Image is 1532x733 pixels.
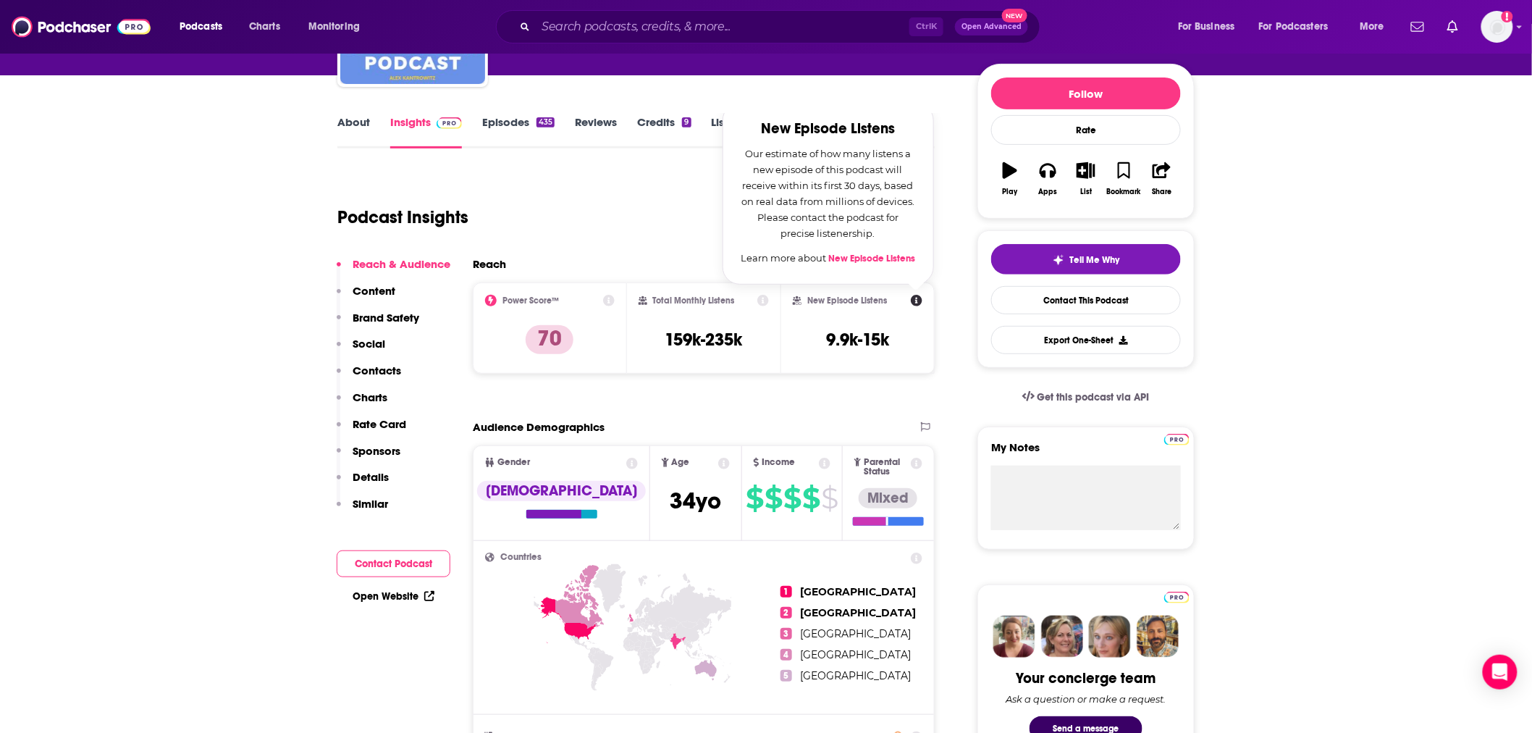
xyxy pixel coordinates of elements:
[337,444,400,471] button: Sponsors
[353,590,434,603] a: Open Website
[682,117,691,127] div: 9
[536,117,555,127] div: 435
[961,23,1022,30] span: Open Advanced
[337,206,468,228] h1: Podcast Insights
[482,115,555,148] a: Episodes435
[353,311,419,324] p: Brand Safety
[353,444,400,458] p: Sponsors
[991,440,1181,466] label: My Notes
[337,284,395,311] button: Content
[1053,254,1064,266] img: tell me why sparkle
[1067,153,1105,205] button: List
[477,481,646,501] div: [DEMOGRAPHIC_DATA]
[180,17,222,37] span: Podcasts
[1502,11,1513,22] svg: Add a profile image
[909,17,943,36] span: Ctrl K
[802,487,820,510] span: $
[746,487,763,510] span: $
[337,497,388,524] button: Similar
[1080,188,1092,196] div: List
[991,115,1181,145] div: Rate
[169,15,241,38] button: open menu
[240,15,289,38] a: Charts
[1360,17,1384,37] span: More
[1164,590,1190,603] a: Pro website
[353,257,450,271] p: Reach & Audience
[712,115,749,148] a: Lists9
[991,153,1029,205] button: Play
[502,296,559,306] h2: Power Score™
[1029,153,1066,205] button: Apps
[1041,616,1083,658] img: Barbara Profile
[801,669,912,682] span: [GEOGRAPHIC_DATA]
[437,117,462,129] img: Podchaser Pro
[536,15,909,38] input: Search podcasts, credits, & more...
[1006,693,1166,705] div: Ask a question or make a request.
[780,628,792,640] span: 3
[1481,11,1513,43] img: User Profile
[337,311,419,338] button: Brand Safety
[993,616,1035,658] img: Sydney Profile
[780,649,792,661] span: 4
[353,497,388,511] p: Similar
[991,326,1181,354] button: Export One-Sheet
[670,487,722,515] span: 34 yo
[526,325,573,354] p: 70
[1164,432,1190,445] a: Pro website
[780,586,792,598] span: 1
[473,420,605,434] h2: Audience Demographics
[1070,254,1120,266] span: Tell Me Why
[828,253,915,264] a: New Episode Listens
[353,364,401,377] p: Contacts
[665,329,742,351] h3: 159k-235k
[497,458,530,467] span: Gender
[1481,11,1513,43] span: Logged in as samanthawu
[741,146,916,241] p: Our estimate of how many listens a new episode of this podcast will receive within its first 30 d...
[337,390,387,417] button: Charts
[353,417,406,431] p: Rate Card
[12,13,151,41] a: Podchaser - Follow, Share and Rate Podcasts
[337,257,450,284] button: Reach & Audience
[1250,15,1350,38] button: open menu
[1152,188,1171,196] div: Share
[337,364,401,390] button: Contacts
[1017,669,1156,687] div: Your concierge team
[783,487,801,510] span: $
[801,585,917,598] span: [GEOGRAPHIC_DATA]
[1011,380,1161,415] a: Get this podcast via API
[765,487,782,510] span: $
[1002,9,1028,22] span: New
[1168,15,1253,38] button: open menu
[1105,153,1142,205] button: Bookmark
[1137,616,1179,658] img: Jon Profile
[801,627,912,640] span: [GEOGRAPHIC_DATA]
[353,390,387,404] p: Charts
[337,470,389,497] button: Details
[653,296,735,306] h2: Total Monthly Listens
[390,115,462,148] a: InsightsPodchaser Pro
[780,670,792,682] span: 5
[991,78,1181,109] button: Follow
[1107,188,1141,196] div: Bookmark
[991,286,1181,314] a: Contact This Podcast
[337,115,370,148] a: About
[308,17,360,37] span: Monitoring
[801,606,917,619] span: [GEOGRAPHIC_DATA]
[473,257,506,271] h2: Reach
[1441,14,1464,39] a: Show notifications dropdown
[1038,391,1150,403] span: Get this podcast via API
[1143,153,1181,205] button: Share
[1039,188,1058,196] div: Apps
[780,607,792,619] span: 2
[991,244,1181,275] button: tell me why sparkleTell Me Why
[337,337,385,364] button: Social
[762,458,796,467] span: Income
[637,115,691,148] a: Credits9
[955,18,1028,35] button: Open AdvancedNew
[337,417,406,444] button: Rate Card
[1178,17,1235,37] span: For Business
[672,458,690,467] span: Age
[1481,11,1513,43] button: Show profile menu
[826,329,889,351] h3: 9.9k-15k
[807,296,887,306] h2: New Episode Listens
